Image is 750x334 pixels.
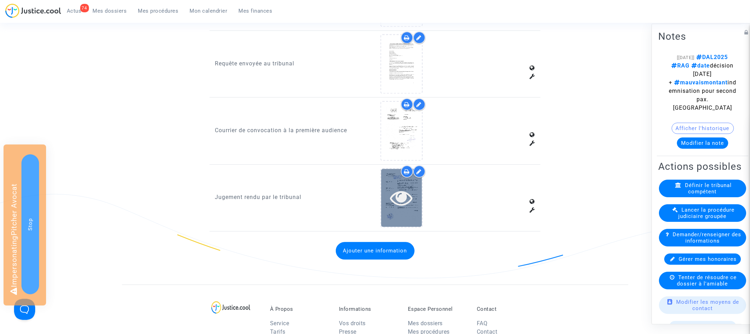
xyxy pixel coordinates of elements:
a: Mes procédures [133,6,184,16]
p: Informations [339,306,397,312]
span: Stop [27,218,33,230]
span: [[DATE]] [677,55,695,60]
p: Courrier de convocation à la première audience [215,126,370,135]
span: Fermer ce dossier [684,324,732,330]
span: Gérer mes honoraires [679,256,737,263]
a: FAQ [477,320,488,327]
button: Modifier la note [677,138,728,149]
a: Mon calendrier [184,6,233,16]
a: Service [270,320,289,327]
p: Jugement rendu par le tribunal [215,193,370,201]
div: 74 [80,4,89,12]
button: Afficher l'historique [672,123,734,134]
span: Tenter de résoudre ce dossier à l'amiable [677,275,737,287]
h2: Notes [658,31,747,43]
a: Mes dossiers [87,6,133,16]
span: Mes dossiers [93,8,127,14]
span: décision [DATE] + indemnisation pour second pax. [GEOGRAPHIC_DATA] [669,63,736,111]
span: Modifier les moyens de contact [677,299,739,312]
iframe: Help Scout Beacon - Open [14,299,35,320]
span: DAL2025 [695,54,728,61]
span: Demander/renseigner des informations [673,232,741,244]
span: RAG [672,63,690,69]
h2: Actions possibles [658,161,747,173]
p: Requête envoyée au tribunal [215,59,370,68]
a: 74Actus [61,6,87,16]
a: Mes dossiers [408,320,443,327]
p: À Propos [270,306,328,312]
a: Vos droits [339,320,366,327]
img: jc-logo.svg [5,4,61,18]
span: date [690,63,710,69]
img: logo-lg.svg [211,301,250,314]
button: Ajouter une information [336,242,415,259]
div: Impersonating [4,144,46,306]
span: mauvaismontant [672,79,727,86]
span: Mon calendrier [190,8,227,14]
span: Actus [67,8,82,14]
span: Lancer la procédure judiciaire groupée [679,207,735,220]
span: Définir le tribunal compétent [685,182,732,195]
button: Stop [21,154,39,294]
a: Mes finances [233,6,278,16]
span: Mes procédures [138,8,179,14]
p: Contact [477,306,535,312]
p: Espace Personnel [408,306,466,312]
span: Mes finances [239,8,273,14]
